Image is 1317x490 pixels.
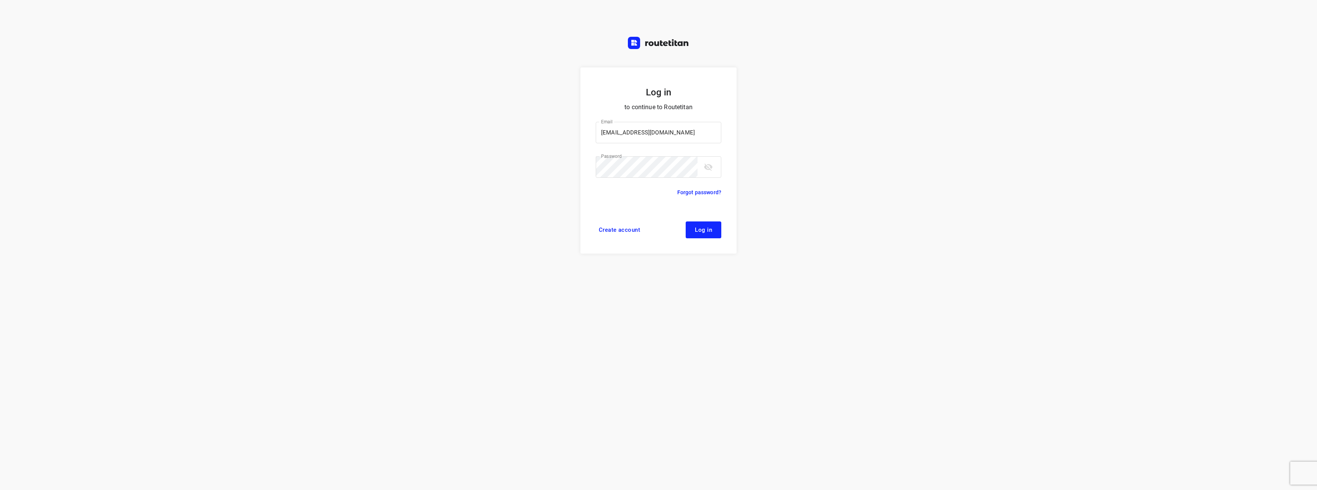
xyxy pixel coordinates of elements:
[695,227,712,233] span: Log in
[596,102,721,113] p: to continue to Routetitan
[701,159,716,175] button: toggle password visibility
[599,227,640,233] span: Create account
[628,37,689,49] img: Routetitan
[628,37,689,51] a: Routetitan
[596,221,643,238] a: Create account
[686,221,721,238] button: Log in
[677,188,721,197] a: Forgot password?
[596,86,721,99] h5: Log in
